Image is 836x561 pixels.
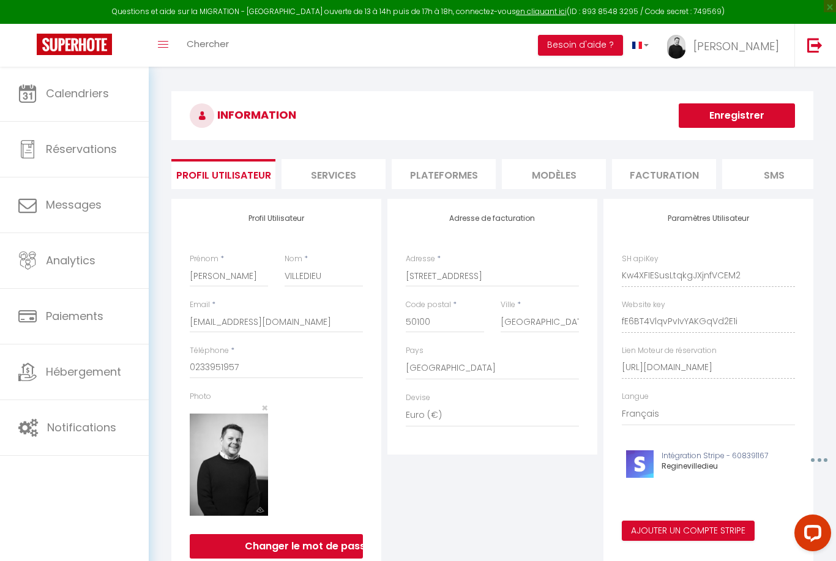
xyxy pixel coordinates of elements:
[622,214,795,223] h4: Paramètres Utilisateur
[46,308,103,324] span: Paiements
[406,392,430,404] label: Devise
[261,403,268,414] button: Close
[46,86,109,101] span: Calendriers
[190,534,363,559] button: Changer le mot de passe
[37,34,112,55] img: Super Booking
[46,141,117,157] span: Réservations
[46,197,102,212] span: Messages
[807,37,823,53] img: logout
[190,299,210,311] label: Email
[406,299,451,311] label: Code postal
[612,159,716,189] li: Facturation
[502,159,606,189] li: MODÈLES
[538,35,623,56] button: Besoin d'aide ?
[285,253,302,265] label: Nom
[501,299,515,311] label: Ville
[626,450,654,478] img: stripe-logo.jpeg
[622,299,665,311] label: Website key
[658,24,794,67] a: ... [PERSON_NAME]
[261,400,268,415] span: ×
[679,103,795,128] button: Enregistrer
[177,24,238,67] a: Chercher
[392,159,496,189] li: Plateformes
[622,345,717,357] label: Lien Moteur de réservation
[190,414,268,516] img: 16838947640278.jpg
[667,35,685,59] img: ...
[46,253,95,268] span: Analytics
[47,420,116,435] span: Notifications
[406,345,424,357] label: Pays
[722,159,826,189] li: SMS
[693,39,779,54] span: [PERSON_NAME]
[406,253,435,265] label: Adresse
[187,37,229,50] span: Chercher
[662,450,783,462] p: Intégration Stripe - 608391167
[190,391,211,403] label: Photo
[171,159,275,189] li: Profil Utilisateur
[622,521,755,541] button: Ajouter un compte Stripe
[171,91,813,140] h3: INFORMATION
[282,159,386,189] li: Services
[516,6,567,17] a: en cliquant ici
[622,391,649,403] label: Langue
[406,214,579,223] h4: Adresse de facturation
[662,461,718,471] span: Reginevilledieu
[46,364,121,379] span: Hébergement
[190,214,363,223] h4: Profil Utilisateur
[190,253,218,265] label: Prénom
[190,345,229,357] label: Téléphone
[785,510,836,561] iframe: LiveChat chat widget
[622,253,659,265] label: SH apiKey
